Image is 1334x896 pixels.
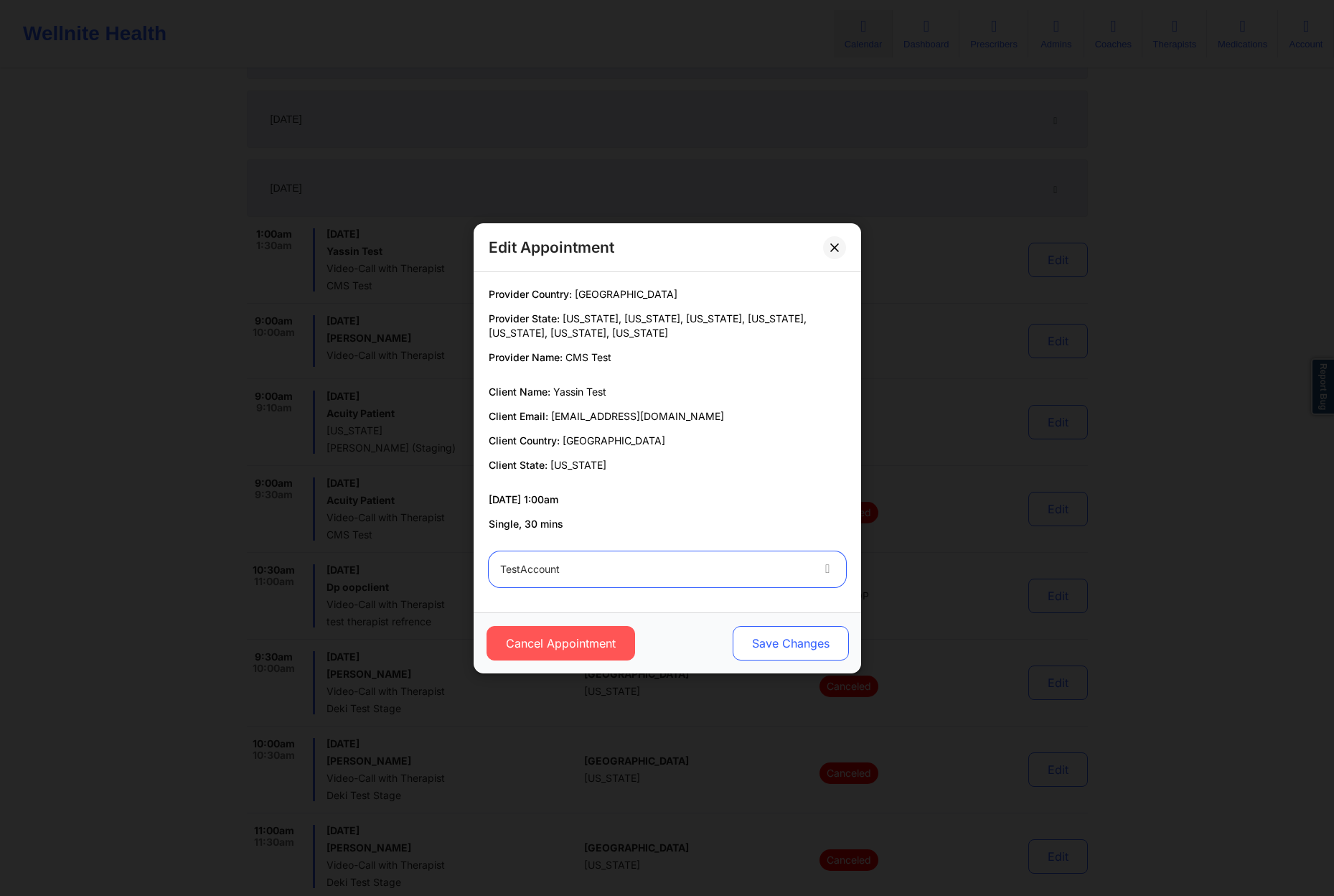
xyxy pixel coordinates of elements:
[489,409,846,424] p: Client Email:
[500,551,810,587] div: testAccount
[489,312,846,340] p: Provider State:
[489,287,846,302] p: Provider Country:
[489,385,846,399] p: Client Name:
[489,238,614,257] h2: Edit Appointment
[486,626,634,661] button: Cancel Appointment
[575,288,677,300] span: [GEOGRAPHIC_DATA]
[565,351,611,363] span: CMS Test
[489,517,846,531] p: Single, 30 mins
[489,458,846,472] p: Client State:
[489,493,846,507] p: [DATE] 1:00am
[551,410,724,422] span: [EMAIL_ADDRESS][DOMAIN_NAME]
[489,312,807,339] span: [US_STATE], [US_STATE], [US_STATE], [US_STATE], [US_STATE], [US_STATE], [US_STATE]
[563,434,665,447] span: [GEOGRAPHIC_DATA]
[489,434,846,448] p: Client Country:
[550,459,606,471] span: [US_STATE]
[489,350,846,365] p: Provider Name:
[553,386,606,398] span: Yassin Test
[732,626,848,661] button: Save Changes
